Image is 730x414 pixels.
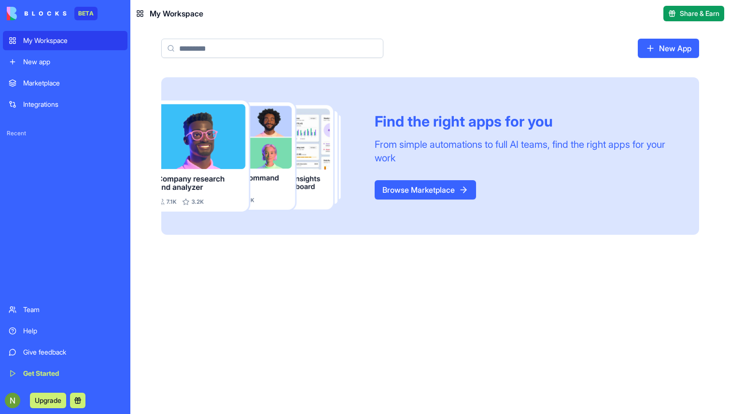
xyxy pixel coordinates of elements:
[638,39,699,58] a: New App
[663,6,724,21] button: Share & Earn
[3,364,127,383] a: Get Started
[150,8,203,19] span: My Workspace
[3,343,127,362] a: Give feedback
[30,395,66,405] a: Upgrade
[23,305,122,314] div: Team
[375,138,676,165] div: From simple automations to full AI teams, find the right apps for your work
[23,78,122,88] div: Marketplace
[23,369,122,378] div: Get Started
[7,7,67,20] img: logo
[3,321,127,341] a: Help
[161,100,359,212] img: Frame_181_egmpey.png
[74,7,98,20] div: BETA
[23,100,122,109] div: Integrations
[23,347,122,357] div: Give feedback
[3,129,127,137] span: Recent
[375,180,476,200] a: Browse Marketplace
[680,9,719,18] span: Share & Earn
[3,95,127,114] a: Integrations
[3,73,127,93] a: Marketplace
[23,326,122,336] div: Help
[30,393,66,408] button: Upgrade
[7,7,98,20] a: BETA
[23,57,122,67] div: New app
[23,36,122,45] div: My Workspace
[5,393,20,408] img: ACg8ocJd-aovskpaOrMdWdnssmdGc9aDTLMfbDe5E_qUIAhqS8vtWA=s96-c
[3,31,127,50] a: My Workspace
[3,300,127,319] a: Team
[375,113,676,130] div: Find the right apps for you
[3,52,127,71] a: New app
